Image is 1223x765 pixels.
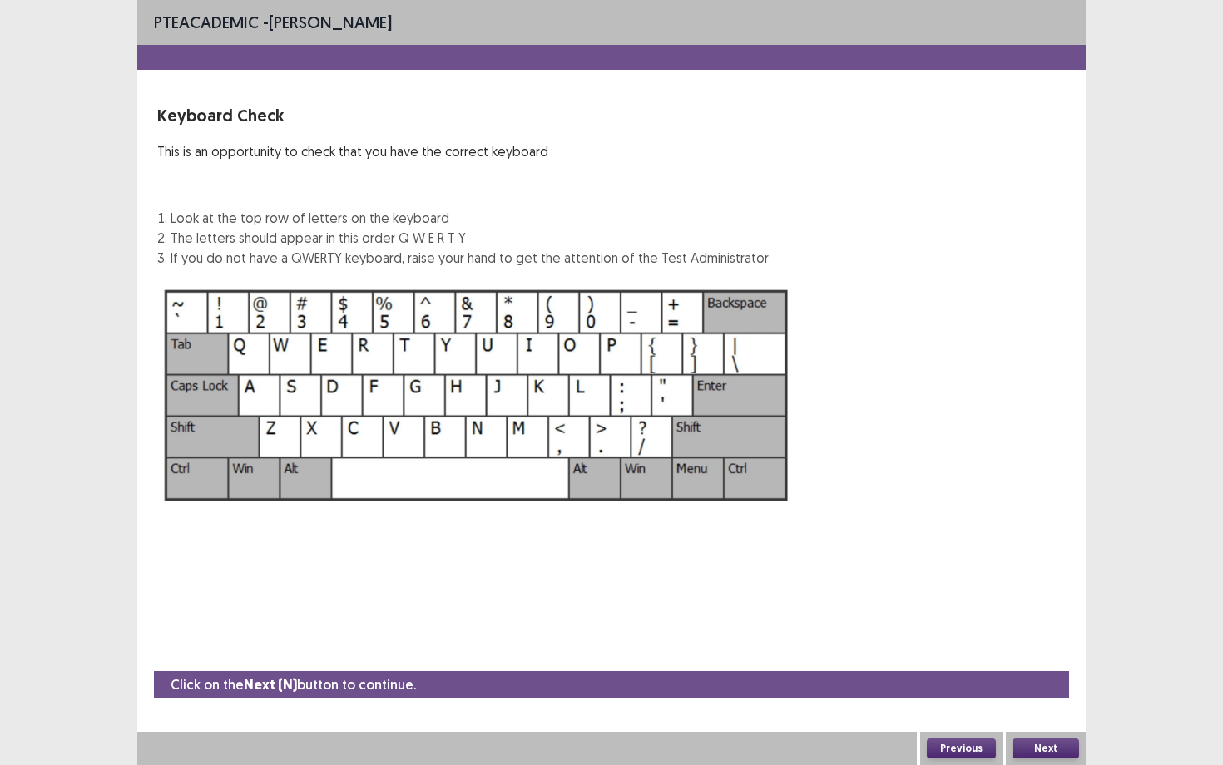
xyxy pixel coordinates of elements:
button: Previous [927,738,996,758]
img: Keyboard Image [157,281,796,510]
span: PTE academic [154,12,259,32]
p: - [PERSON_NAME] [154,10,392,35]
li: Look at the top row of letters on the keyboard [171,208,769,228]
p: Keyboard Check [157,103,769,128]
li: The letters should appear in this order Q W E R T Y [171,228,769,248]
p: This is an opportunity to check that you have the correct keyboard [157,141,769,161]
p: Click on the button to continue. [171,674,416,695]
button: Next [1013,738,1079,758]
strong: Next (N) [244,676,297,693]
li: If you do not have a QWERTY keyboard, raise your hand to get the attention of the Test Administrator [171,248,769,268]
